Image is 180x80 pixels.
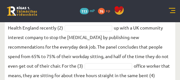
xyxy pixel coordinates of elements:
[98,8,113,13] a: 76 xp
[90,8,95,13] span: mP
[98,8,105,14] span: 76
[106,8,110,13] span: xp
[7,6,37,16] a: Rīgas 1. Tālmācības vidusskola
[80,8,89,14] span: 113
